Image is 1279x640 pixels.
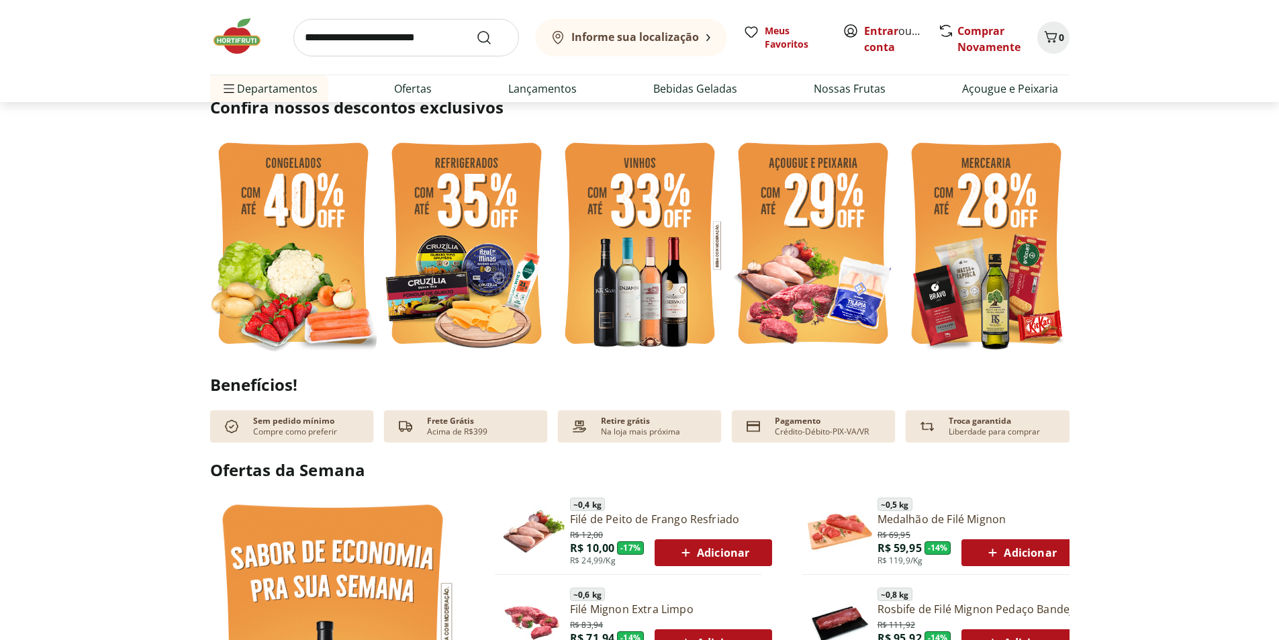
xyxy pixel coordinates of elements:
button: Informe sua localização [535,19,727,56]
a: Medalhão de Filé Mignon [878,512,1080,527]
p: Retire grátis [601,416,650,426]
b: Informe sua localização [571,30,699,44]
span: R$ 12,00 [570,527,603,541]
a: Lançamentos [508,81,577,97]
img: payment [569,416,590,437]
h2: Ofertas da Semana [210,459,1070,482]
p: Sem pedido mínimo [253,416,334,426]
a: Ofertas [394,81,432,97]
a: Criar conta [864,24,938,54]
p: Liberdade para comprar [949,426,1040,437]
button: Menu [221,73,237,105]
span: R$ 10,00 [570,541,614,555]
p: Pagamento [775,416,820,426]
a: Entrar [864,24,898,38]
span: ~ 0,8 kg [878,588,912,601]
h2: Benefícios! [210,375,1070,394]
p: Na loja mais próxima [601,426,680,437]
a: Meus Favoritos [743,24,826,51]
a: Filé de Peito de Frango Resfriado [570,512,772,527]
p: Compre como preferir [253,426,337,437]
a: Nossas Frutas [814,81,886,97]
span: Adicionar [677,545,749,561]
span: Meus Favoritos [765,24,826,51]
img: refrigerados [383,134,550,357]
a: Comprar Novamente [957,24,1021,54]
p: Acima de R$399 [427,426,487,437]
a: Rosbife de Filé Mignon Pedaço Bandeja [878,602,1080,616]
span: 0 [1059,31,1064,44]
button: Submit Search [476,30,508,46]
span: ~ 0,5 kg [878,498,912,511]
a: Filé Mignon Extra Limpo [570,602,772,616]
img: Filé de Peito de Frango Resfriado [500,500,565,564]
span: R$ 69,95 [878,527,910,541]
span: - 17 % [617,541,644,555]
button: Carrinho [1037,21,1070,54]
a: Açougue e Peixaria [962,81,1058,97]
button: Adicionar [961,539,1079,566]
img: truck [395,416,416,437]
span: Departamentos [221,73,318,105]
img: check [221,416,242,437]
a: Bebidas Geladas [653,81,737,97]
input: search [293,19,519,56]
p: Frete Grátis [427,416,474,426]
img: vinho [557,134,723,357]
span: ~ 0,4 kg [570,498,605,511]
span: R$ 59,95 [878,541,922,555]
p: Troca garantida [949,416,1011,426]
img: mercearia [903,134,1070,357]
span: Adicionar [984,545,1056,561]
img: card [743,416,764,437]
img: açougue [730,134,896,357]
span: R$ 24,99/Kg [570,555,616,566]
span: R$ 119,9/Kg [878,555,923,566]
span: ~ 0,6 kg [570,588,605,601]
span: - 14 % [925,541,951,555]
p: Crédito-Débito-PIX-VA/VR [775,426,869,437]
span: ou [864,23,924,55]
img: Hortifruti [210,16,277,56]
img: Devolução [916,416,938,437]
h2: Confira nossos descontos exclusivos [210,97,1070,118]
button: Adicionar [655,539,772,566]
span: R$ 83,94 [570,617,603,631]
img: feira [210,134,377,357]
span: R$ 111,92 [878,617,915,631]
